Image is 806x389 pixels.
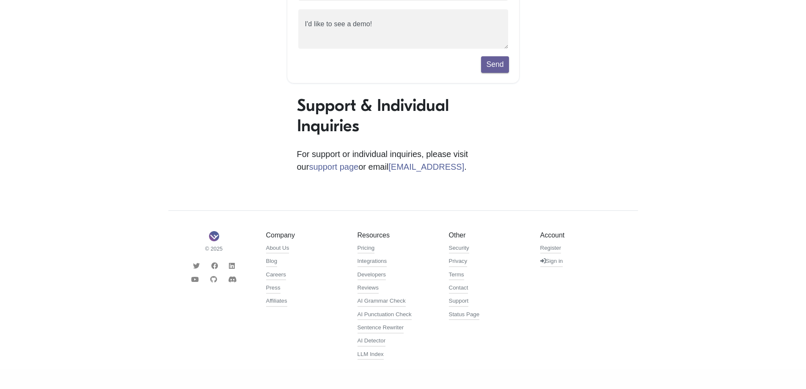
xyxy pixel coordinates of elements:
[358,350,384,360] a: LLM Index
[358,270,386,281] a: Developers
[540,231,619,239] h5: Account
[449,270,464,281] a: Terms
[358,231,436,239] h5: Resources
[449,244,469,254] a: Security
[540,244,561,254] a: Register
[191,276,199,283] i: Youtube
[266,284,281,294] a: Press
[175,245,253,253] small: © 2025
[297,95,509,136] h1: Support & Individual Inquiries
[358,323,404,334] a: Sentence Rewriter
[358,284,379,294] a: Reviews
[297,8,509,50] textarea: I'd like to see a demo!
[358,297,406,307] a: AI Grammar Check
[358,257,387,267] a: Integrations
[358,310,412,320] a: AI Punctuation Check
[449,284,468,294] a: Contact
[449,310,480,320] a: Status Page
[266,270,286,281] a: Careers
[358,244,375,254] a: Pricing
[297,148,509,173] p: For support or individual inquiries, please visit our or email .
[229,262,235,269] i: LinkedIn
[266,257,278,267] a: Blog
[449,231,528,239] h5: Other
[481,56,509,72] button: Send
[388,162,464,171] a: [EMAIL_ADDRESS]
[266,244,289,254] a: About Us
[210,276,217,283] i: Github
[209,231,219,241] img: Sapling Logo
[449,297,469,307] a: Support
[266,231,345,239] h5: Company
[449,257,468,267] a: Privacy
[540,257,563,267] a: Sign in
[309,162,358,171] a: support page
[266,297,287,307] a: Affiliates
[228,276,237,283] i: Discord
[193,262,200,269] i: Twitter
[211,262,218,269] i: Facebook
[358,337,386,347] a: AI Detector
